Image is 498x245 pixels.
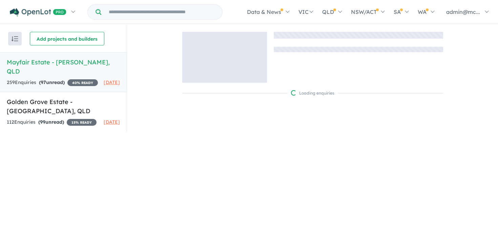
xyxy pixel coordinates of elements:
[39,79,65,85] strong: ( unread)
[7,97,120,116] h5: Golden Grove Estate - [GEOGRAPHIC_DATA] , QLD
[67,79,98,86] span: 40 % READY
[10,8,66,17] img: Openlot PRO Logo White
[30,32,104,45] button: Add projects and builders
[291,90,334,97] div: Loading enquiries
[7,118,97,126] div: 112 Enquir ies
[104,79,120,85] span: [DATE]
[40,119,45,125] span: 99
[7,58,120,76] h5: Mayfair Estate - [PERSON_NAME] , QLD
[38,119,64,125] strong: ( unread)
[67,119,97,126] span: 15 % READY
[7,79,98,87] div: 259 Enquir ies
[104,119,120,125] span: [DATE]
[41,79,46,85] span: 97
[103,5,221,19] input: Try estate name, suburb, builder or developer
[12,36,18,41] img: sort.svg
[446,8,480,15] span: admin@mc...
